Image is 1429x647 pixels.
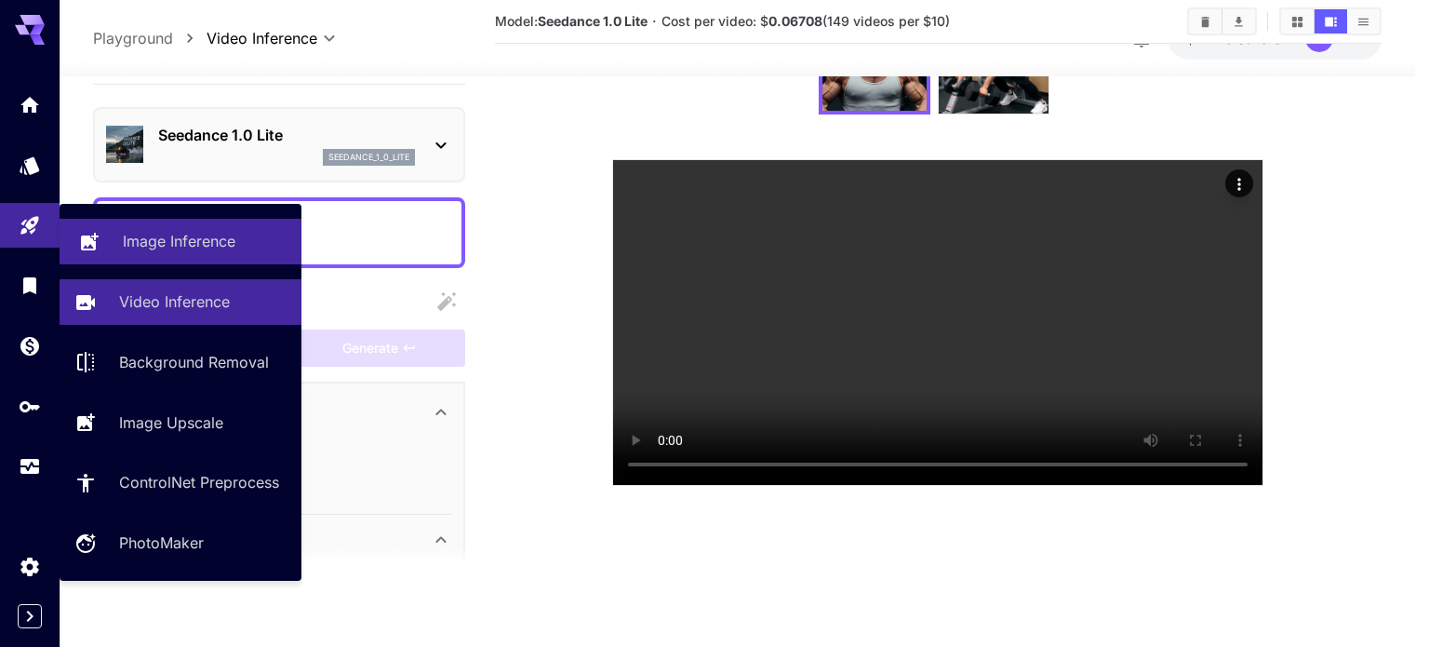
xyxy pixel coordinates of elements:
span: Video Inference [207,27,317,49]
nav: breadcrumb [93,27,207,49]
div: Playground [19,214,41,237]
a: Background Removal [60,340,301,385]
span: $2.77 [1186,31,1225,47]
p: Image Inference [123,230,235,252]
button: Show videos in list view [1347,9,1380,34]
span: Model: [495,13,648,29]
p: seedance_1_0_lite [328,151,409,164]
button: Expand sidebar [18,604,42,628]
p: · [652,10,657,33]
div: Usage [19,455,41,479]
div: Models [19,148,41,171]
p: Video Inference [119,290,230,313]
div: Wallet [19,334,41,357]
button: Download All [1222,9,1255,34]
p: Playground [93,27,173,49]
p: Background Removal [119,351,269,373]
p: Image Upscale [119,411,223,434]
button: Show videos in video view [1315,9,1347,34]
div: Clear videosDownload All [1187,7,1257,35]
a: PhotoMaker [60,520,301,566]
div: API Keys [19,395,41,418]
div: Home [19,93,41,116]
b: Seedance 1.0 Lite [538,13,648,29]
button: Clear videos [1189,9,1222,34]
b: 0.06708 [768,13,822,29]
p: PhotoMaker [119,532,204,554]
p: Seedance 1.0 Lite [158,124,415,146]
a: Image Upscale [60,399,301,445]
div: Library [19,274,41,297]
span: credits left [1225,31,1290,47]
p: ControlNet Preprocess [119,471,279,493]
div: Settings [19,555,41,578]
a: Video Inference [60,279,301,325]
a: ControlNet Preprocess [60,460,301,505]
span: Cost per video: $ (149 videos per $10) [661,13,950,29]
a: Image Inference [60,219,301,264]
div: Show videos in grid viewShow videos in video viewShow videos in list view [1279,7,1382,35]
div: Actions [1225,169,1253,197]
button: Show videos in grid view [1281,9,1314,34]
